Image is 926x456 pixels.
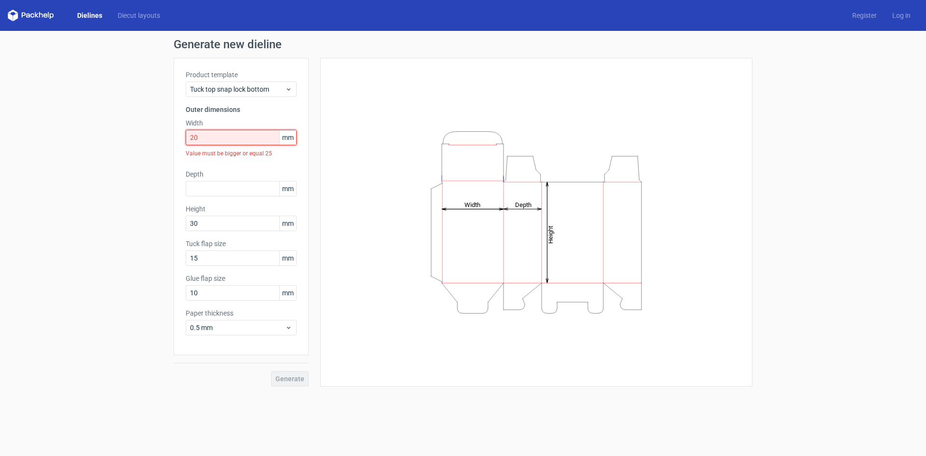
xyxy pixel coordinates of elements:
a: Register [844,11,885,20]
a: Dielines [69,11,110,20]
tspan: Depth [515,201,531,208]
label: Depth [186,169,297,179]
span: mm [279,181,296,196]
a: Diecut layouts [110,11,168,20]
label: Width [186,118,297,128]
span: mm [279,130,296,145]
span: Tuck top snap lock bottom [190,84,285,94]
div: Value must be bigger or equal 25 [186,145,297,162]
label: Paper thickness [186,308,297,318]
span: mm [279,286,296,300]
tspan: Width [464,201,480,208]
label: Glue flap size [186,274,297,283]
label: Product template [186,70,297,80]
h3: Outer dimensions [186,105,297,114]
span: mm [279,251,296,265]
tspan: Height [547,225,554,243]
label: Height [186,204,297,214]
a: Log in [885,11,918,20]
h1: Generate new dieline [174,39,752,50]
span: mm [279,216,296,231]
label: Tuck flap size [186,239,297,249]
span: 0.5 mm [190,323,285,332]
